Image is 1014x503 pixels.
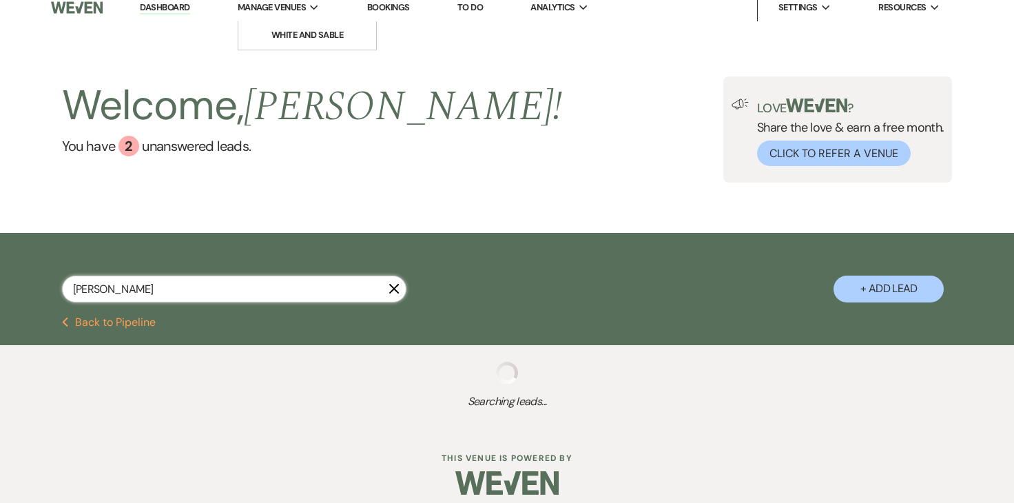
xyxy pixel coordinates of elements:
[878,1,926,14] span: Resources
[238,21,376,49] a: White and Sable
[367,1,410,13] a: Bookings
[140,1,189,14] a: Dashboard
[732,99,749,110] img: loud-speaker-illustration.svg
[749,99,944,166] div: Share the love & earn a free month.
[530,1,575,14] span: Analytics
[457,1,483,13] a: To Do
[51,393,964,410] span: Searching leads...
[244,75,562,138] span: [PERSON_NAME] !
[245,28,369,42] li: White and Sable
[118,136,139,156] div: 2
[757,141,911,166] button: Click to Refer a Venue
[62,76,563,136] h2: Welcome,
[238,1,306,14] span: Manage Venues
[62,276,406,302] input: Search by name, event date, email address or phone number
[834,276,944,302] button: + Add Lead
[778,1,818,14] span: Settings
[786,99,847,112] img: weven-logo-green.svg
[757,99,944,114] p: Love ?
[62,136,563,156] a: You have 2 unanswered leads.
[62,317,156,328] button: Back to Pipeline
[496,362,518,384] img: loading spinner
